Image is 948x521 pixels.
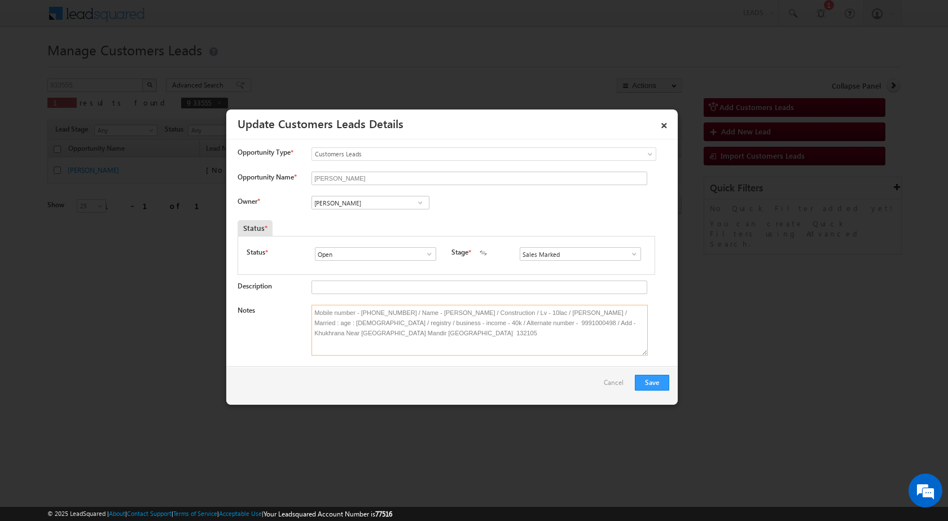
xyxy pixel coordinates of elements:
[19,59,47,74] img: d_60004797649_company_0_60004797649
[311,147,656,161] a: Customers Leads
[47,509,392,519] span: © 2025 LeadSquared | | | | |
[413,197,427,208] a: Show All Items
[375,510,392,518] span: 77516
[419,248,433,260] a: Show All Items
[109,510,125,517] a: About
[238,147,291,157] span: Opportunity Type
[127,510,172,517] a: Contact Support
[247,247,265,257] label: Status
[219,510,262,517] a: Acceptable Use
[238,306,255,314] label: Notes
[624,248,638,260] a: Show All Items
[238,220,273,236] div: Status
[15,104,206,338] textarea: Type your message and click 'Submit'
[312,149,610,159] span: Customers Leads
[165,348,205,363] em: Submit
[238,115,403,131] a: Update Customers Leads Details
[238,282,272,290] label: Description
[173,510,217,517] a: Terms of Service
[604,375,629,396] a: Cancel
[315,247,436,261] input: Type to Search
[311,196,429,209] input: Type to Search
[238,173,296,181] label: Opportunity Name
[655,113,674,133] a: ×
[185,6,212,33] div: Minimize live chat window
[238,197,260,205] label: Owner
[264,510,392,518] span: Your Leadsquared Account Number is
[520,247,641,261] input: Type to Search
[635,375,669,391] button: Save
[451,247,468,257] label: Stage
[59,59,190,74] div: Leave a message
